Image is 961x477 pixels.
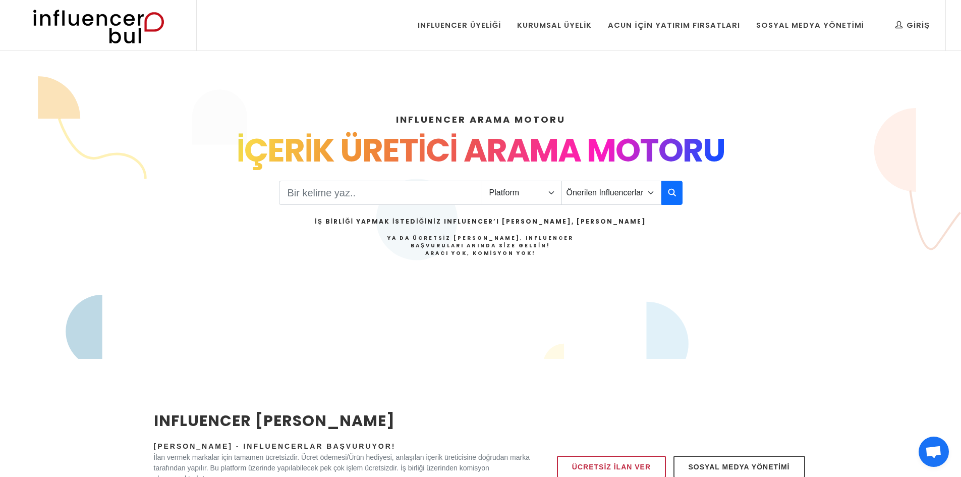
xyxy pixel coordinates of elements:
[689,461,790,473] span: Sosyal Medya Yönetimi
[154,126,808,175] div: İÇERİK ÜRETİCİ ARAMA MOTORU
[517,20,592,31] div: Kurumsal Üyelik
[315,234,646,257] h4: Ya da Ücretsiz [PERSON_NAME], Influencer Başvuruları Anında Size Gelsin!
[919,437,949,467] a: Açık sohbet
[154,442,396,450] span: [PERSON_NAME] - Influencerlar Başvuruyor!
[756,20,864,31] div: Sosyal Medya Yönetimi
[425,249,536,257] strong: Aracı Yok, Komisyon Yok!
[315,217,646,226] h2: İş Birliği Yapmak İstediğiniz Influencer’ı [PERSON_NAME], [PERSON_NAME]
[154,113,808,126] h4: INFLUENCER ARAMA MOTORU
[608,20,740,31] div: Acun İçin Yatırım Fırsatları
[279,181,481,205] input: Search
[418,20,501,31] div: Influencer Üyeliği
[572,461,651,473] span: Ücretsiz İlan Ver
[154,409,530,432] h2: INFLUENCER [PERSON_NAME]
[895,20,930,31] div: Giriş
